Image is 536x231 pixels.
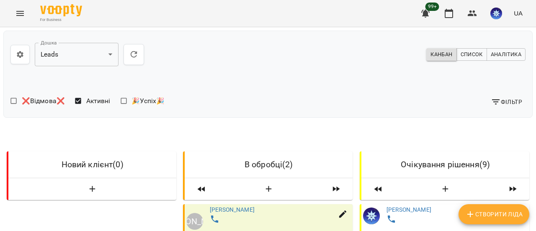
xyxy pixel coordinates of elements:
span: 🎉Успіх🎉 [131,96,165,106]
span: Пересунути лідів з колонки [188,182,215,197]
a: [PERSON_NAME] [387,206,431,213]
button: Menu [10,3,30,23]
button: UA [510,5,526,21]
img: Адміністратор Садок [363,208,380,225]
button: Список [456,48,487,61]
span: UA [514,9,523,18]
span: Фільтр [491,97,522,107]
span: Пересунути лідів з колонки [323,182,350,197]
h6: Новий клієнт ( 0 ) [15,158,170,171]
a: [PERSON_NAME] [186,213,203,230]
span: Пересунути лідів з колонки [365,182,392,197]
h6: В обробці ( 2 ) [191,158,346,171]
span: Активні [86,96,111,106]
span: Аналітика [491,50,521,59]
button: Створити Ліда [218,182,319,197]
div: Leads [35,43,119,66]
span: Канбан [430,50,452,59]
h6: Очікування рішення ( 9 ) [368,158,523,171]
button: Створити Ліда [459,204,529,224]
button: Створити Ліда [395,182,496,197]
img: Voopty Logo [40,4,82,16]
span: ❌Відмова❌ [22,96,65,106]
button: Аналітика [487,48,526,61]
span: Створити Ліда [465,209,523,219]
span: 99+ [425,3,439,11]
span: For Business [40,17,82,23]
div: Усенко Анастасія [186,213,203,230]
button: Канбан [426,48,456,61]
span: Список [461,50,483,59]
button: Фільтр [487,94,526,109]
a: [PERSON_NAME] [210,206,255,213]
span: Пересунути лідів з колонки [499,182,526,197]
button: Створити Ліда [12,182,173,197]
img: 0dac5a7bb7f066a4c63f04d1f0800e65.jpg [490,8,502,19]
